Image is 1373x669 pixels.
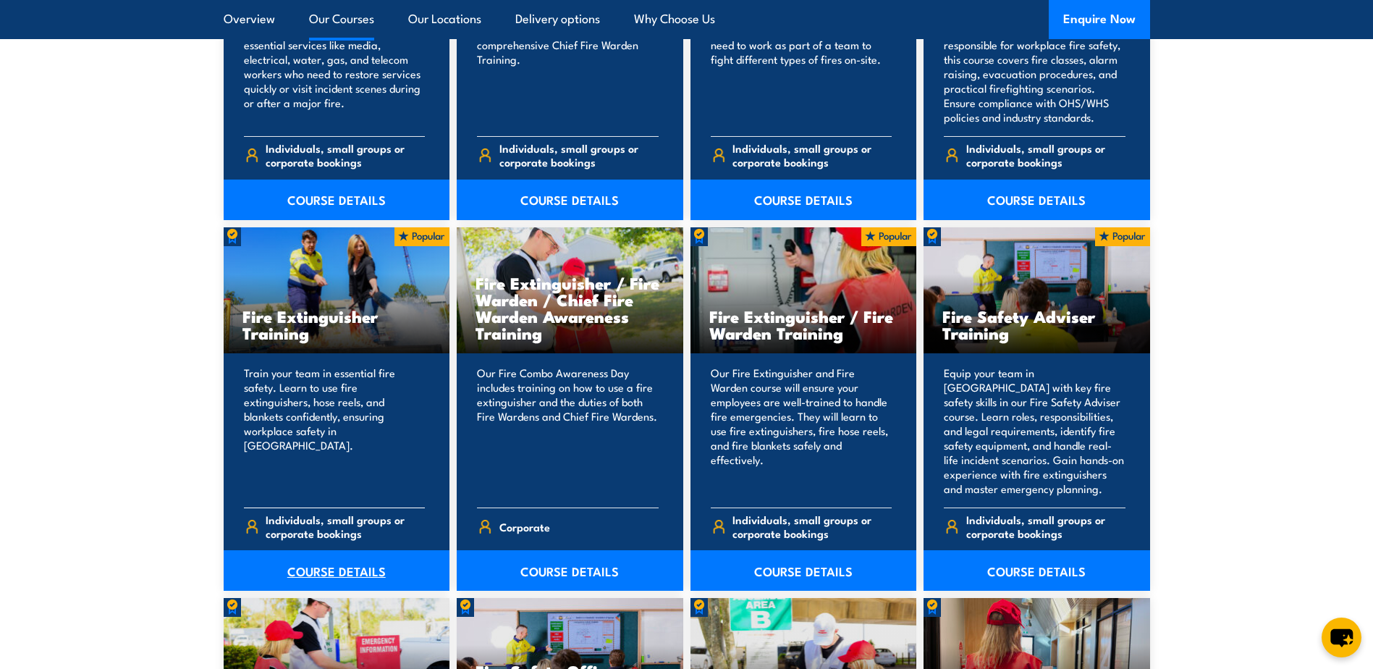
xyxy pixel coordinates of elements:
span: Individuals, small groups or corporate bookings [266,513,425,540]
h3: Fire Extinguisher Training [242,308,431,341]
span: Individuals, small groups or corporate bookings [499,141,659,169]
h3: Fire Extinguisher / Fire Warden / Chief Fire Warden Awareness Training [476,274,664,341]
p: Train your team in essential fire safety. Learn to use fire extinguishers, hose reels, and blanke... [244,366,426,496]
a: COURSE DETAILS [690,180,917,220]
a: COURSE DETAILS [457,550,683,591]
a: COURSE DETAILS [690,550,917,591]
p: Our Fire Extinguisher and Fire Warden course will ensure your employees are well-trained to handl... [711,366,892,496]
span: Individuals, small groups or corporate bookings [966,141,1125,169]
span: Individuals, small groups or corporate bookings [266,141,425,169]
h3: Fire Extinguisher / Fire Warden Training [709,308,898,341]
a: COURSE DETAILS [224,550,450,591]
button: chat-button [1322,618,1361,657]
a: COURSE DETAILS [924,180,1150,220]
p: Our Fire Combo Awareness Day includes training on how to use a fire extinguisher and the duties o... [477,366,659,496]
span: Individuals, small groups or corporate bookings [732,513,892,540]
a: COURSE DETAILS [457,180,683,220]
p: Equip your team in [GEOGRAPHIC_DATA] with key fire safety skills in our Fire Safety Adviser cours... [944,366,1125,496]
span: Individuals, small groups or corporate bookings [732,141,892,169]
h3: Fire Safety Adviser Training [942,308,1131,341]
span: Individuals, small groups or corporate bookings [966,513,1125,540]
a: COURSE DETAILS [224,180,450,220]
span: Corporate [499,516,550,538]
a: COURSE DETAILS [924,550,1150,591]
